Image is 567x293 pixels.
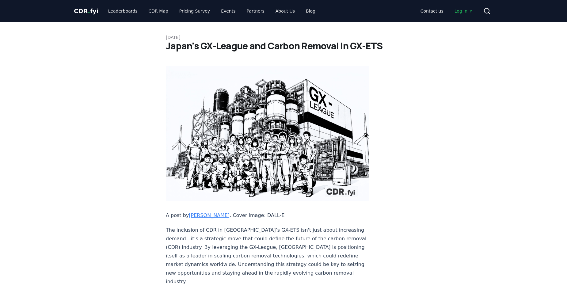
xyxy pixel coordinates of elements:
[103,6,320,17] nav: Main
[103,6,143,17] a: Leaderboards
[271,6,300,17] a: About Us
[166,40,401,51] h1: Japan's GX-League and Carbon Removal in GX-ETS
[166,34,401,40] p: [DATE]
[301,6,320,17] a: Blog
[166,66,369,201] img: blog post image
[166,226,369,286] p: The inclusion of CDR in [GEOGRAPHIC_DATA]’s GX-ETS isn't just about increasing demand—it’s a stra...
[144,6,173,17] a: CDR Map
[216,6,240,17] a: Events
[455,8,474,14] span: Log in
[174,6,215,17] a: Pricing Survey
[416,6,478,17] nav: Main
[450,6,478,17] a: Log in
[189,212,230,218] a: [PERSON_NAME]
[416,6,448,17] a: Contact us
[242,6,269,17] a: Partners
[74,7,98,15] span: CDR fyi
[88,7,90,15] span: .
[74,7,98,15] a: CDR.fyi
[166,211,369,220] p: A post by . Cover Image: DALL-E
